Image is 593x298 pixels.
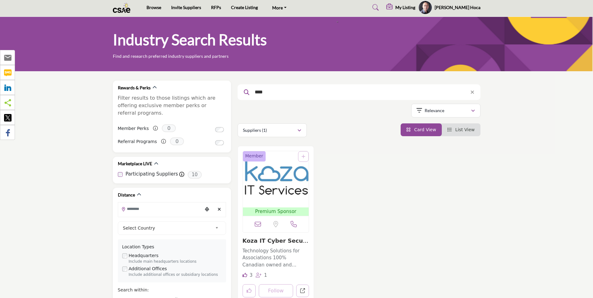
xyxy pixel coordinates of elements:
a: Add To List [301,154,305,159]
span: 0 [170,137,184,145]
label: Additional Offices [129,266,167,272]
p: Suppliers (1) [243,127,267,133]
p: Relevance [425,107,444,114]
span: 10 [188,171,202,179]
span: 1 [264,272,267,278]
h3: Koza IT Cyber Security Services [243,237,309,244]
h2: Rewards & Perks [118,85,151,91]
label: Member Perks [118,123,149,134]
a: View Card [406,127,436,132]
a: Open Listing in new tab [243,151,309,216]
div: Choose your current location [202,203,212,216]
div: Clear search location [215,203,224,216]
button: Like listing [243,284,256,297]
div: Followers [256,272,267,279]
input: Search Location [118,203,202,215]
a: View List [447,127,475,132]
a: Browse [147,5,161,10]
span: 0 [162,124,176,132]
img: Koza IT Cyber Security Services [243,151,309,207]
button: Suppliers (1) [238,123,307,137]
div: Include main headquarters locations [129,259,222,265]
img: Site Logo [113,2,134,13]
div: My Listing [386,4,415,11]
a: Technology Solutions for Associations 100% Canadian owned and operated. Koza has been supplying I... [243,246,309,269]
input: Switch to Referral Programs [215,140,224,145]
p: Technology Solutions for Associations 100% Canadian owned and operated. Koza has been supplying I... [243,247,309,269]
a: Koza IT Cyber Securi... [243,237,308,251]
label: Participating Suppliers [126,171,178,178]
button: Show hide supplier dropdown [418,1,432,14]
a: Search [366,2,383,12]
span: Select Country [123,224,213,232]
a: RFPs [211,5,221,10]
input: Participating Suppliers checkbox [118,172,123,177]
h2: Distance [118,192,135,198]
li: List View [442,123,480,136]
p: Find and research preferred industry suppliers and partners [113,53,229,59]
span: Premium Sponsor [244,208,308,215]
a: Create Listing [231,5,258,10]
button: Relevance [411,104,480,117]
span: 3 [249,272,253,278]
h2: Marketplace LIVE [118,161,152,167]
a: Invite Suppliers [171,5,201,10]
div: Include additional offices or subsidiary locations [129,272,222,278]
li: Card View [401,123,442,136]
span: Member [245,153,263,159]
i: Likes [243,273,247,277]
h5: [PERSON_NAME] Hoca [435,4,480,11]
input: Switch to Member Perks [215,127,224,132]
h5: My Listing [395,5,415,10]
label: Headquarters [129,252,159,259]
a: More [268,3,291,12]
div: Search within: [118,287,226,293]
button: Follow [259,284,293,297]
p: Filter results to those listings which are offering exclusive member perks or referral programs. [118,94,226,117]
span: List View [455,127,475,132]
div: Location Types [122,244,222,250]
a: Open koza-it-services in new tab [296,285,309,297]
label: Referral Programs [118,136,157,147]
span: Card View [414,127,436,132]
h1: Industry Search Results [113,30,267,49]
